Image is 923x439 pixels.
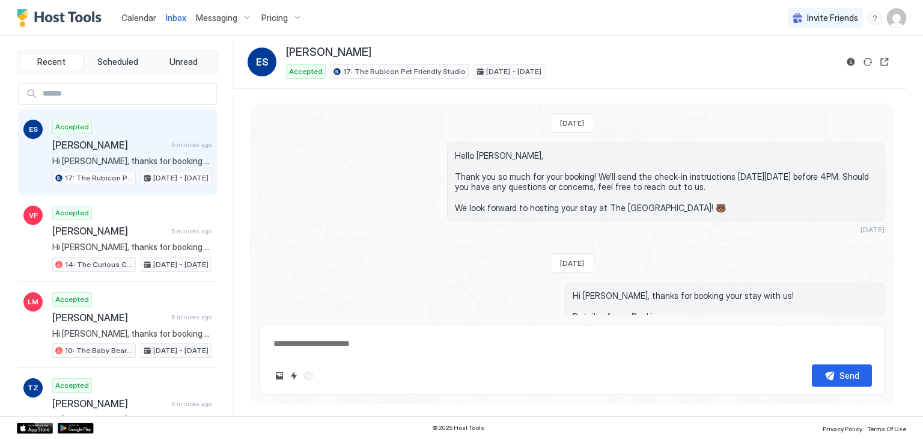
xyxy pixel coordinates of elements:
a: Terms Of Use [867,422,906,434]
span: ES [256,55,269,69]
a: Host Tools Logo [17,9,107,27]
span: Hi [PERSON_NAME], thanks for booking your stay with us! Details of your Booking: 📍 [STREET_ADDRES... [52,328,212,339]
span: [DATE] [560,259,584,268]
button: Scheduled [86,54,150,70]
span: Calendar [121,13,156,23]
span: ES [29,124,38,135]
span: VF [29,210,38,221]
div: User profile [887,8,906,28]
span: [DATE] - [DATE] [153,259,209,270]
span: Hello [PERSON_NAME], Thank you so much for your booking! We'll send the check-in instructions [DA... [455,150,877,213]
span: [PERSON_NAME] [52,398,166,410]
button: Send [812,364,872,387]
div: menu [868,11,882,25]
span: [DATE] - [DATE] [153,173,209,183]
span: 10: The Baby Bear Pet Friendly Studio [65,345,133,356]
span: Hi [PERSON_NAME], thanks for booking your stay with us! Details of your Booking: 📍 [STREET_ADDRES... [52,242,212,253]
span: 14: The Curious Cub Pet Friendly Studio [65,259,133,270]
button: Open reservation [877,55,892,69]
span: [DATE] [861,225,885,234]
span: [DATE] [560,118,584,127]
span: Scheduled [97,57,138,67]
span: [DATE] - [DATE] [153,345,209,356]
span: [PERSON_NAME] [52,225,166,237]
span: 5 minutes ago [171,227,212,235]
span: 5 minutes ago [171,313,212,321]
span: Invite Friends [807,13,858,23]
span: Hi [PERSON_NAME], thanks for booking your stay with us! Details of your Booking: 📍 [STREET_ADDRES... [52,156,212,167]
button: Reservation information [844,55,858,69]
span: Accepted [55,121,89,132]
button: Unread [151,54,215,70]
a: Inbox [166,11,186,24]
span: Recent [37,57,65,67]
button: Upload image [272,369,287,383]
span: 17: The Rubicon Pet Friendly Studio [65,173,133,183]
span: 5 minutes ago [171,141,212,149]
span: LM [28,296,38,307]
span: Terms Of Use [867,425,906,432]
button: Quick reply [287,369,301,383]
span: Pricing [261,13,288,23]
a: Calendar [121,11,156,24]
input: Input Field [38,84,216,104]
span: [PERSON_NAME] [286,46,371,60]
a: App Store [17,423,53,434]
span: [DATE] - [DATE] [486,66,541,77]
a: Google Play Store [58,423,94,434]
a: Privacy Policy [823,422,862,434]
span: Messaging [196,13,237,23]
span: 17: The Rubicon Pet Friendly Studio [343,66,466,77]
span: [PERSON_NAME] [52,139,166,151]
span: Accepted [289,66,323,77]
button: Sync reservation [861,55,875,69]
span: TZ [28,382,38,393]
button: Recent [20,54,84,70]
span: Accepted [55,207,89,218]
span: © 2025 Host Tools [432,424,484,432]
span: Privacy Policy [823,425,862,432]
span: Accepted [55,294,89,305]
span: 5 minutes ago [171,400,212,408]
span: Unread [169,57,198,67]
span: Inbox [166,13,186,23]
span: Accepted [55,380,89,391]
div: Send [839,369,859,382]
span: Hi [PERSON_NAME], thanks for booking your stay with us! Details of your Booking: 📍 [STREET_ADDRES... [52,414,212,425]
div: tab-group [17,51,218,73]
span: [PERSON_NAME] [52,312,166,324]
